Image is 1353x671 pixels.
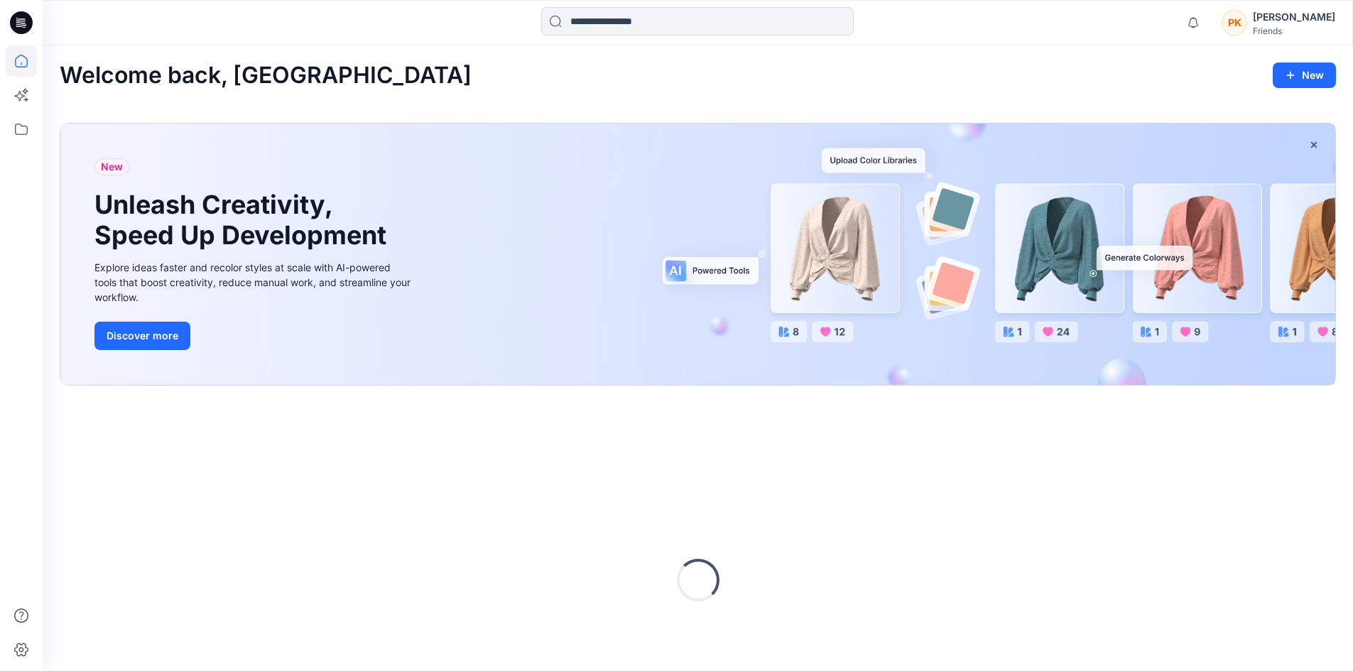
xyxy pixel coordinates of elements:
[94,322,190,350] button: Discover more
[101,158,123,175] span: New
[94,190,393,251] h1: Unleash Creativity, Speed Up Development
[1253,26,1335,36] div: Friends
[1222,10,1247,36] div: PK
[1253,9,1335,26] div: [PERSON_NAME]
[94,322,414,350] a: Discover more
[60,62,472,89] h2: Welcome back, [GEOGRAPHIC_DATA]
[94,260,414,305] div: Explore ideas faster and recolor styles at scale with AI-powered tools that boost creativity, red...
[1273,62,1336,88] button: New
